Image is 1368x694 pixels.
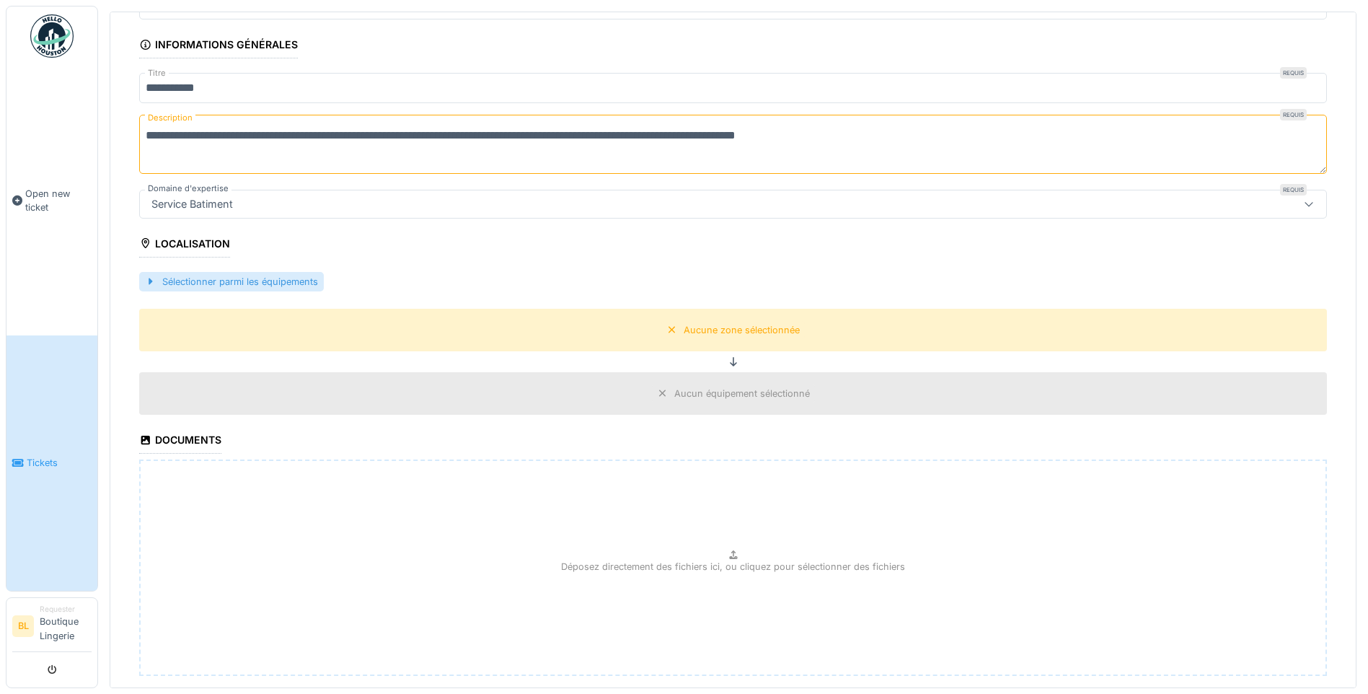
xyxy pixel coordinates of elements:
div: Requis [1280,67,1307,79]
label: Description [145,109,195,127]
div: Requester [40,604,92,615]
li: Boutique Lingerie [40,604,92,649]
div: Localisation [139,233,230,258]
div: Requis [1280,109,1307,120]
a: Open new ticket [6,66,97,335]
img: Badge_color-CXgf-gQk.svg [30,14,74,58]
label: Titre [145,67,169,79]
span: Open new ticket [25,187,92,214]
a: BL RequesterBoutique Lingerie [12,604,92,652]
li: BL [12,615,34,637]
div: Aucune zone sélectionnée [684,323,800,337]
p: Déposez directement des fichiers ici, ou cliquez pour sélectionner des fichiers [561,560,905,574]
div: Aucun équipement sélectionné [674,387,810,400]
label: Domaine d'expertise [145,183,231,195]
div: Informations générales [139,34,298,58]
a: Tickets [6,335,97,591]
div: Documents [139,429,221,454]
div: Service Batiment [146,196,239,212]
span: Tickets [27,456,92,470]
div: Sélectionner parmi les équipements [139,272,324,291]
div: Requis [1280,184,1307,196]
